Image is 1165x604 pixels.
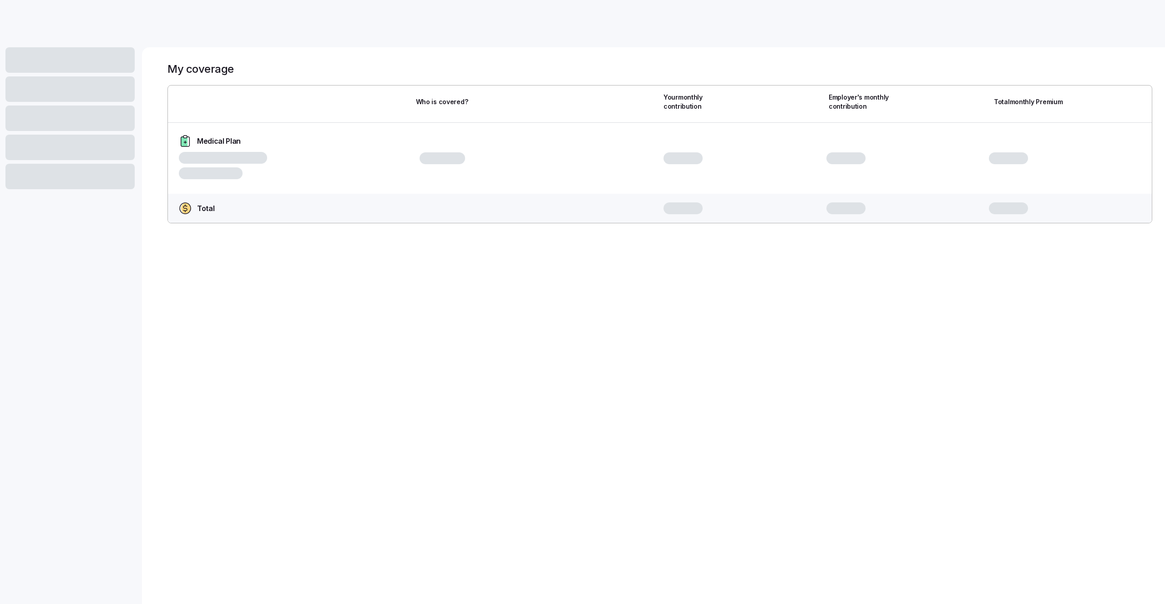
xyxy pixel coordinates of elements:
h1: My coverage [167,62,234,76]
span: Your monthly contribution [664,93,739,111]
span: Who is covered? [416,97,468,106]
span: Total monthly Premium [994,97,1063,106]
span: Medical Plan [197,136,241,147]
span: Employer's monthly contribution [829,93,904,111]
span: Total [197,203,214,214]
